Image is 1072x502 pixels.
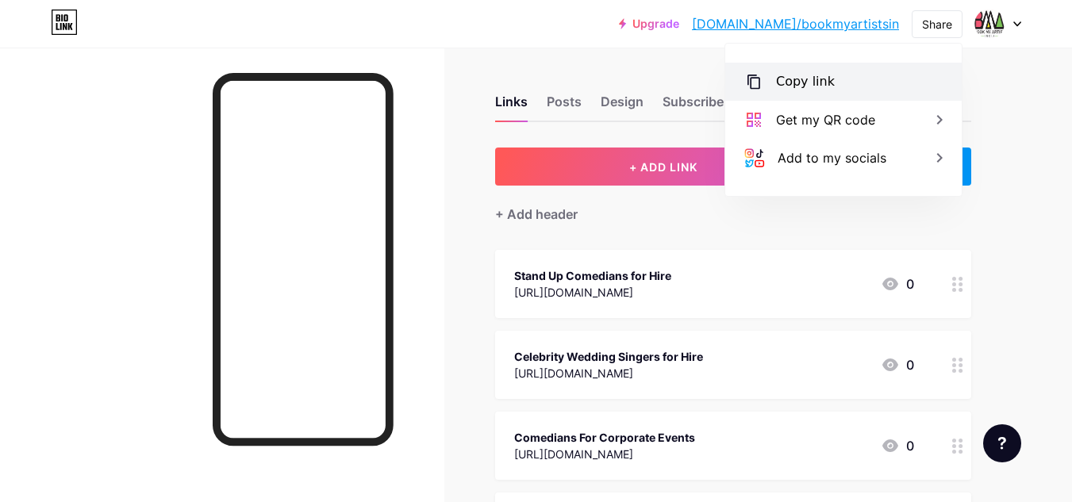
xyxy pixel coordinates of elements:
span: + ADD LINK [629,160,697,174]
div: Subscribers [663,92,758,121]
div: Comedians For Corporate Events [514,429,695,446]
div: 0 [881,355,914,374]
div: Stand Up Comedians for Hire [514,267,671,284]
div: Posts [547,92,582,121]
div: [URL][DOMAIN_NAME] [514,446,695,462]
div: 0 [881,274,914,293]
div: [URL][DOMAIN_NAME] [514,284,671,301]
div: [URL][DOMAIN_NAME] [514,365,703,381]
div: 0 [881,436,914,455]
div: Copy link [776,72,835,91]
div: + Add header [495,205,578,224]
div: Share [922,16,952,33]
div: Get my QR code [776,110,875,129]
a: [DOMAIN_NAME]/bookmyartistsin [692,14,899,33]
img: bookmyartistsin [974,9,1005,39]
div: Design [601,92,644,121]
button: + ADD LINK [495,148,832,186]
div: Celebrity Wedding Singers for Hire [514,348,703,365]
a: Upgrade [619,17,679,30]
div: Links [495,92,528,121]
div: Add to my socials [778,148,886,167]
